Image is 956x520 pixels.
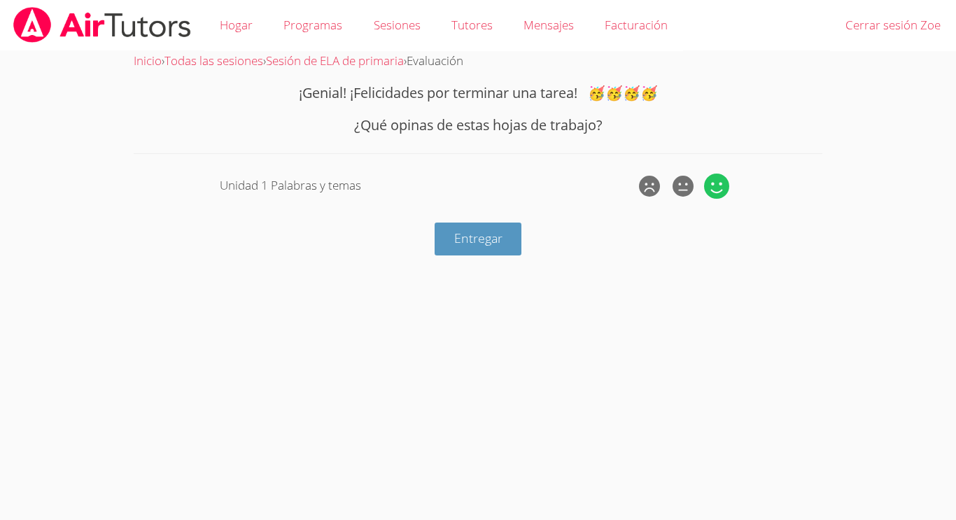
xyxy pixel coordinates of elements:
font: Entregar [454,230,502,246]
font: Hogar [220,17,253,33]
span: Felicidades [588,83,658,102]
font: Programas [283,17,342,33]
a: Todas las sesiones [164,52,263,69]
font: ¿Qué opinas de estas hojas de trabajo? [354,115,603,134]
font: › [162,52,164,69]
font: Facturación [605,17,668,33]
font: › [404,52,407,69]
font: Sesiones [374,17,421,33]
a: Inicio [134,52,162,69]
font: Tutores [451,17,493,33]
button: Entregar [435,223,522,255]
font: Cerrar sesión Zoe [845,17,941,33]
font: Mensajes [523,17,574,33]
font: ¡Genial! ¡Felicidades por terminar una tarea! [299,83,577,102]
font: Unidad 1 Palabras y temas [220,177,361,193]
font: 🥳🥳🥳🥳 [588,83,658,102]
img: airtutors_banner-c4298cdbf04f3fff15de1276eac7730deb9818008684d7c2e4769d2f7ddbe033.png [12,7,192,43]
a: Sesión de ELA de primaria [266,52,404,69]
font: Evaluación [407,52,463,69]
font: › [263,52,266,69]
